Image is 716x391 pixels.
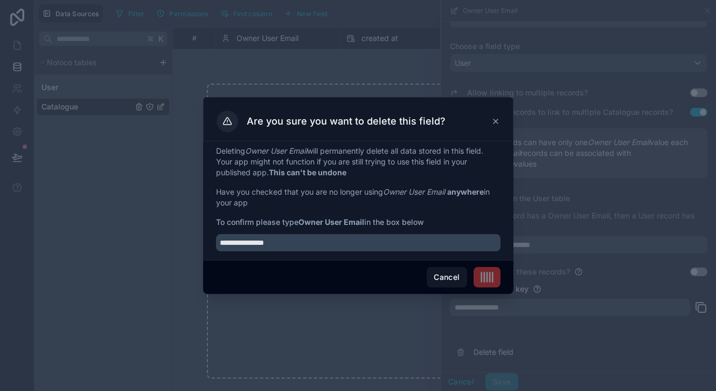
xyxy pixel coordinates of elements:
strong: anywhere [447,187,484,196]
span: To confirm please type in the box below [216,217,500,228]
em: Owner User Email [245,146,307,155]
button: Cancel [427,267,467,287]
em: Owner User Email [383,187,445,196]
h3: Are you sure you want to delete this field? [247,115,446,128]
strong: This can't be undone [269,168,346,177]
p: Deleting will permanently delete all data stored in this field. Your app might not function if yo... [216,146,500,178]
p: Have you checked that you are no longer using in your app [216,187,500,208]
strong: Owner User Email [298,217,364,227]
